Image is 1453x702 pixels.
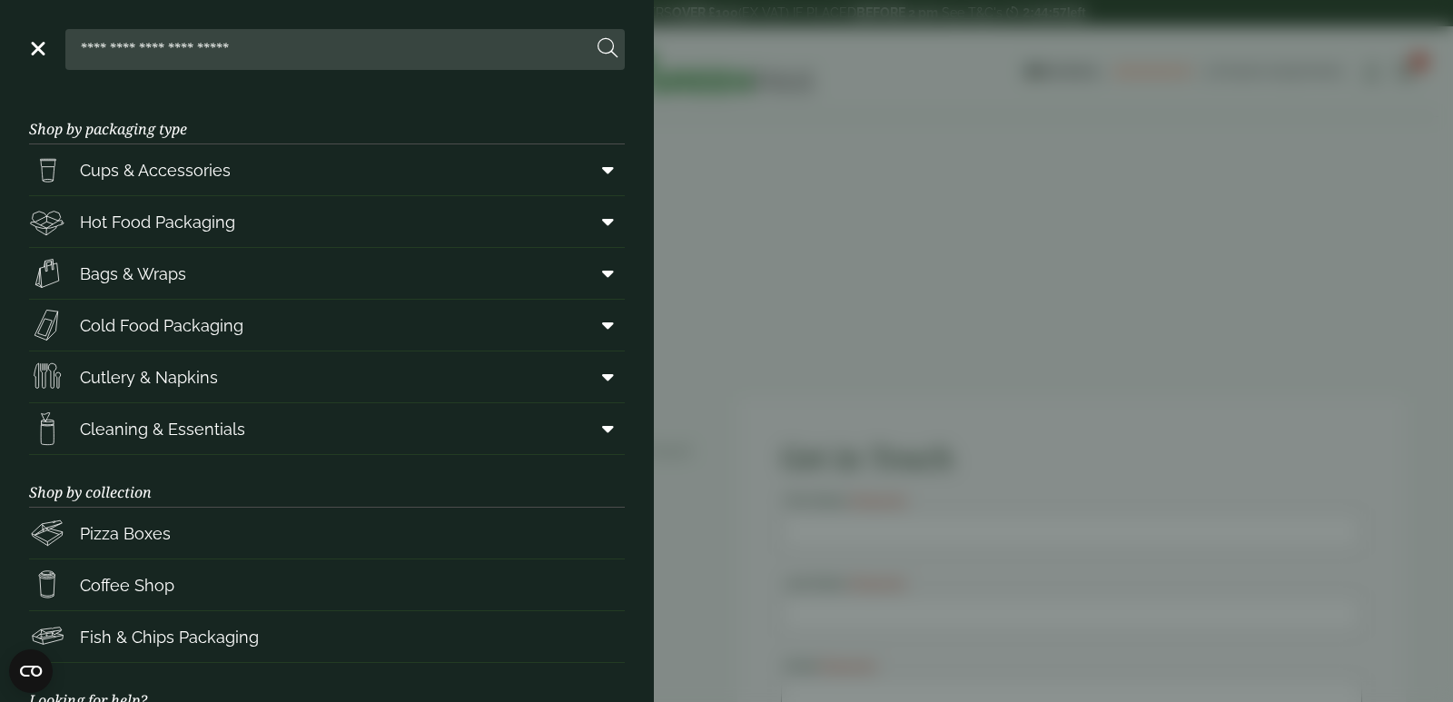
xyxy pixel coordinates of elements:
img: FishNchip_box.svg [29,618,65,655]
a: Pizza Boxes [29,508,625,559]
span: Hot Food Packaging [80,210,235,234]
h3: Shop by packaging type [29,92,625,144]
span: Cleaning & Essentials [80,417,245,441]
a: Bags & Wraps [29,248,625,299]
button: Open CMP widget [9,649,53,693]
a: Fish & Chips Packaging [29,611,625,662]
img: HotDrink_paperCup.svg [29,567,65,603]
span: Coffee Shop [80,573,174,598]
span: Cutlery & Napkins [80,365,218,390]
a: Cutlery & Napkins [29,351,625,402]
a: Coffee Shop [29,559,625,610]
a: Cleaning & Essentials [29,403,625,454]
a: Cups & Accessories [29,144,625,195]
img: Paper_carriers.svg [29,255,65,292]
span: Fish & Chips Packaging [80,625,259,649]
img: Deli_box.svg [29,203,65,240]
img: Pizza_boxes.svg [29,515,65,551]
a: Hot Food Packaging [29,196,625,247]
a: Cold Food Packaging [29,300,625,351]
img: Cutlery.svg [29,359,65,395]
img: Sandwich_box.svg [29,307,65,343]
img: open-wipe.svg [29,410,65,447]
img: PintNhalf_cup.svg [29,152,65,188]
span: Cold Food Packaging [80,313,243,338]
span: Pizza Boxes [80,521,171,546]
span: Bags & Wraps [80,262,186,286]
span: Cups & Accessories [80,158,231,183]
h3: Shop by collection [29,455,625,508]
